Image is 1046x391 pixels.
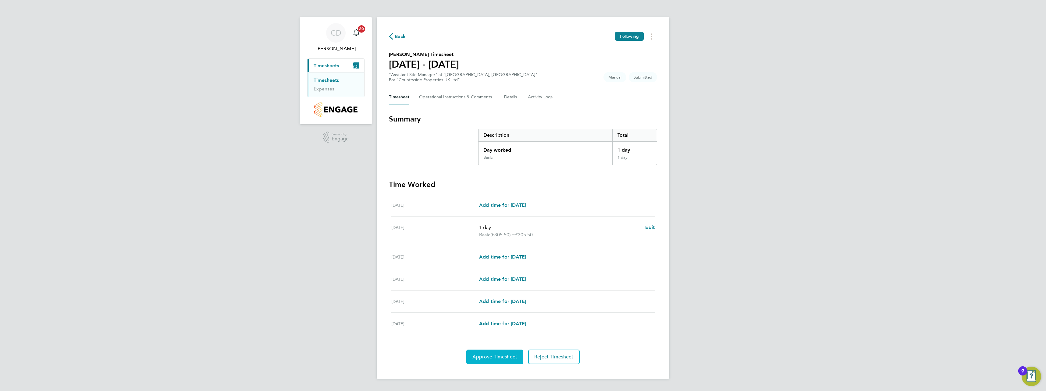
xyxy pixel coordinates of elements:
section: Timesheet [389,114,657,364]
div: [DATE] [391,224,479,238]
div: 9 [1021,371,1024,379]
a: Powered byEngage [323,132,349,143]
p: 1 day [479,224,640,231]
nav: Main navigation [300,17,372,124]
a: Timesheets [314,77,339,83]
div: Description [479,129,612,141]
span: £305.50 [515,232,533,238]
div: For "Countryside Properties UK Ltd" [389,77,537,83]
h3: Time Worked [389,180,657,189]
span: Approve Timesheet [472,354,517,360]
a: Add time for [DATE] [479,320,526,327]
span: Back [395,33,406,40]
a: 20 [350,23,362,43]
span: This timesheet is Submitted. [629,72,657,82]
span: Add time for [DATE] [479,321,526,326]
div: Timesheets [308,72,364,97]
span: Add time for [DATE] [479,254,526,260]
button: Back [389,33,406,40]
a: Add time for [DATE] [479,202,526,209]
span: 20 [358,25,365,33]
h2: [PERSON_NAME] Timesheet [389,51,459,58]
div: Day worked [479,142,612,155]
span: (£305.50) = [490,232,515,238]
span: Engage [332,136,349,142]
img: countryside-properties-logo-retina.png [314,102,357,117]
a: Expenses [314,86,334,92]
button: Approve Timesheet [466,350,523,364]
span: CD [331,29,341,37]
div: "Assistant Site Manager" at "[GEOGRAPHIC_DATA], [GEOGRAPHIC_DATA]" [389,72,537,83]
button: Timesheets Menu [646,32,657,41]
div: [DATE] [391,298,479,305]
div: [DATE] [391,202,479,209]
button: Open Resource Center, 9 new notifications [1022,367,1041,386]
span: Timesheets [314,63,339,69]
div: 1 day [612,142,657,155]
a: Go to home page [307,102,365,117]
div: Total [612,129,657,141]
a: Add time for [DATE] [479,276,526,283]
span: This timesheet was manually created. [603,72,626,82]
span: Chris Dickerson [307,45,365,52]
span: Edit [645,224,655,230]
button: Activity Logs [528,90,553,104]
a: Add time for [DATE] [479,253,526,261]
button: Timesheets [308,59,364,72]
span: Reject Timesheet [534,354,574,360]
span: Add time for [DATE] [479,298,526,304]
a: Edit [645,224,655,231]
a: Add time for [DATE] [479,298,526,305]
button: Timesheet [389,90,409,104]
span: Add time for [DATE] [479,276,526,282]
div: [DATE] [391,276,479,283]
span: Add time for [DATE] [479,202,526,208]
div: Summary [478,129,657,165]
h1: [DATE] - [DATE] [389,58,459,70]
button: Details [504,90,518,104]
span: Basic [479,231,490,238]
button: Operational Instructions & Comments [419,90,494,104]
a: CD[PERSON_NAME] [307,23,365,52]
button: Following [615,32,644,41]
div: 1 day [612,155,657,165]
div: Basic [483,155,493,160]
h3: Summary [389,114,657,124]
span: Powered by [332,132,349,137]
span: Following [620,33,639,39]
div: [DATE] [391,320,479,327]
button: Reject Timesheet [528,350,580,364]
div: [DATE] [391,253,479,261]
